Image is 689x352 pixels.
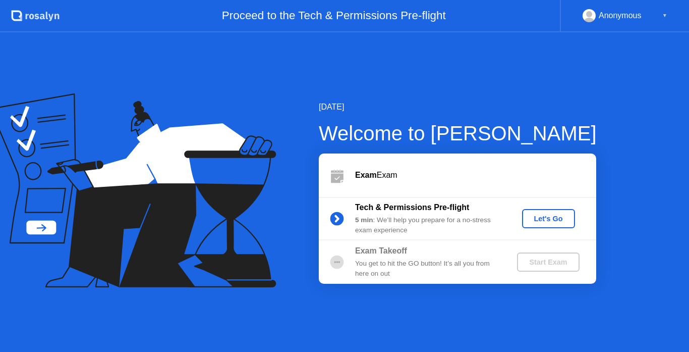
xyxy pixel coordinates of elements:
[517,253,579,272] button: Start Exam
[355,203,469,212] b: Tech & Permissions Pre-flight
[319,101,597,113] div: [DATE]
[355,215,500,236] div: : We’ll help you prepare for a no-stress exam experience
[599,9,642,22] div: Anonymous
[355,171,377,179] b: Exam
[521,258,575,266] div: Start Exam
[355,169,596,181] div: Exam
[526,215,571,223] div: Let's Go
[355,246,407,255] b: Exam Takeoff
[522,209,575,228] button: Let's Go
[355,259,500,279] div: You get to hit the GO button! It’s all you from here on out
[319,118,597,148] div: Welcome to [PERSON_NAME]
[355,216,373,224] b: 5 min
[662,9,667,22] div: ▼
